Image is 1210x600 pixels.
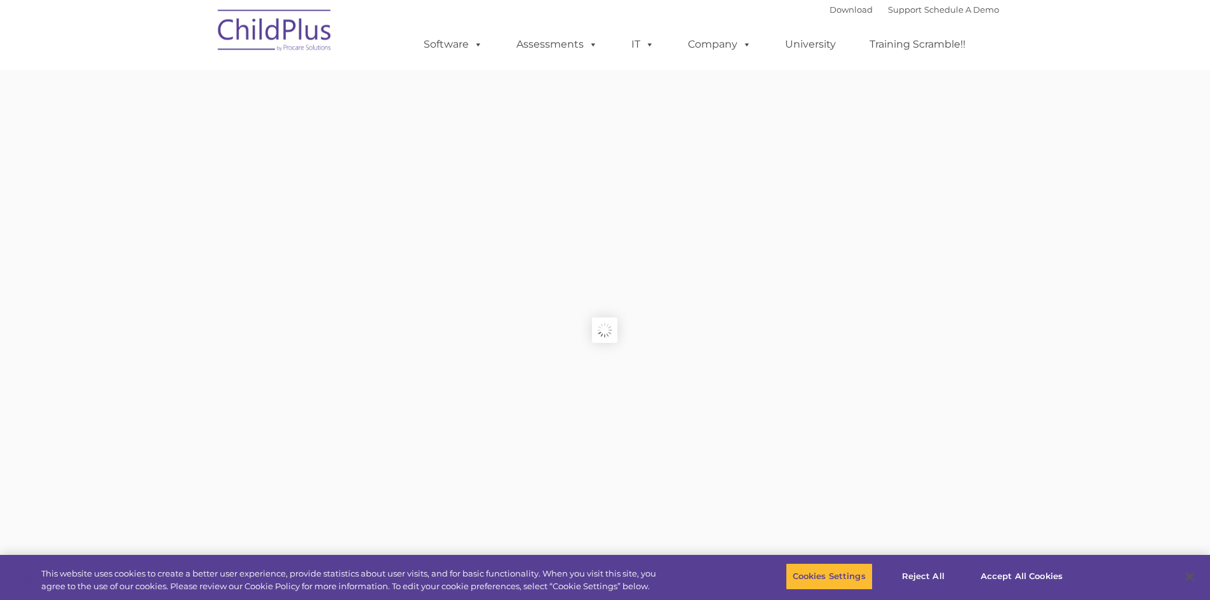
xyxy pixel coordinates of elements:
font: | [830,4,999,15]
a: Download [830,4,873,15]
a: Training Scramble!! [857,32,978,57]
a: Company [675,32,764,57]
button: Close [1176,563,1204,590]
a: Software [411,32,495,57]
a: IT [619,32,667,57]
a: Assessments [504,32,610,57]
a: University [772,32,849,57]
button: Cookies Settings [786,563,873,590]
button: Accept All Cookies [974,563,1070,590]
button: Reject All [884,563,963,590]
a: Support [888,4,922,15]
div: This website uses cookies to create a better user experience, provide statistics about user visit... [41,568,666,592]
img: ChildPlus by Procare Solutions [212,1,339,64]
a: Schedule A Demo [924,4,999,15]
